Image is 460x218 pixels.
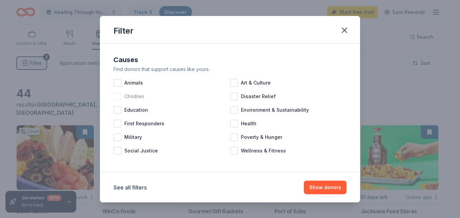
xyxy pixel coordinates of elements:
span: Social Justice [124,147,158,155]
span: Education [124,106,148,114]
span: First Responders [124,120,164,128]
span: Poverty & Hunger [241,133,282,141]
span: Animals [124,79,143,87]
button: See all filters [113,183,147,192]
span: Children [124,92,144,101]
div: Find donors that support causes like yours. [113,65,347,73]
span: Wellness & Fitness [241,147,286,155]
span: Art & Culture [241,79,271,87]
span: Military [124,133,142,141]
span: Environment & Sustainability [241,106,309,114]
div: Causes [113,54,347,65]
button: Show donors [304,181,347,194]
span: Disaster Relief [241,92,276,101]
div: Filter [113,25,133,36]
span: Health [241,120,256,128]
